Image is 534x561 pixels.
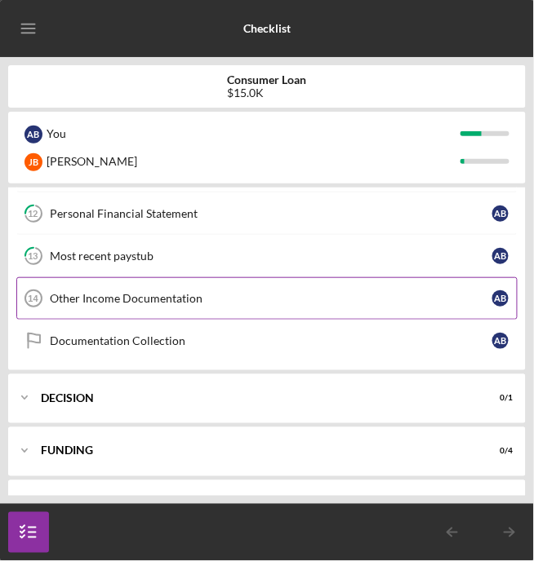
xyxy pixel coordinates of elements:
div: $15.0K [228,86,307,99]
tspan: 14 [28,294,38,303]
a: 14Other Income DocumentationAB [16,277,518,320]
div: Most recent paystub [50,250,492,263]
b: Checklist [243,22,291,35]
tspan: 12 [29,209,38,219]
div: 0 / 1 [484,393,514,403]
div: 0 / 4 [484,446,514,456]
tspan: 13 [29,251,38,262]
div: Other Income Documentation [50,292,492,305]
div: A B [492,290,509,307]
div: Documentation Collection [50,334,492,347]
b: Consumer Loan [228,73,307,86]
a: 12Personal Financial StatementAB [16,192,518,235]
a: 13Most recent paystubAB [16,235,518,277]
div: [PERSON_NAME] [47,148,461,175]
div: You [47,120,461,148]
div: A B [492,248,509,264]
div: A B [24,126,42,144]
div: A B [492,205,509,222]
a: Documentation CollectionAB [16,320,518,362]
div: Personal Financial Statement [50,207,492,220]
div: J B [24,153,42,171]
div: A B [492,333,509,349]
div: Funding [41,446,473,456]
div: Decision [41,393,473,403]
